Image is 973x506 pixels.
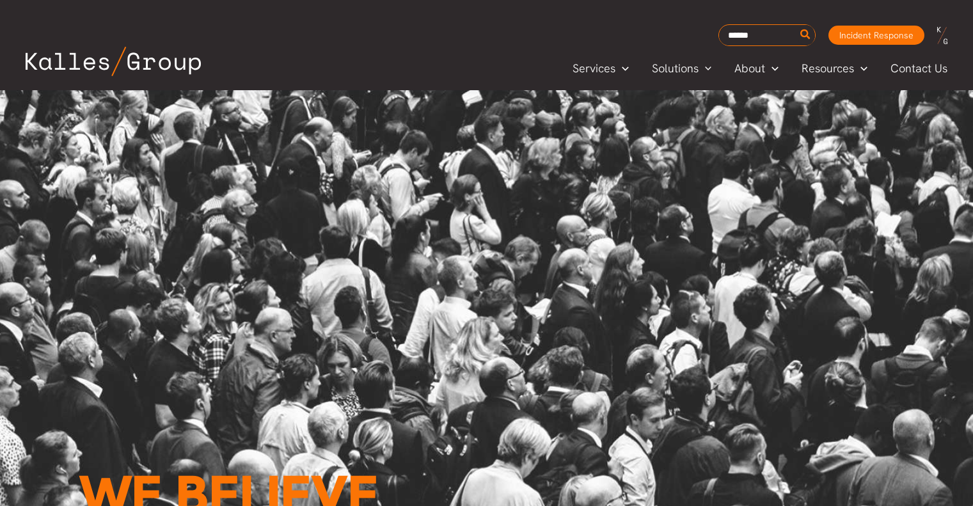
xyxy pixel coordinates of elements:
[854,59,867,78] span: Menu Toggle
[765,59,779,78] span: Menu Toggle
[573,59,615,78] span: Services
[652,59,699,78] span: Solutions
[798,25,814,45] button: Search
[879,59,960,78] a: Contact Us
[802,59,854,78] span: Resources
[828,26,924,45] a: Incident Response
[723,59,790,78] a: AboutMenu Toggle
[561,59,640,78] a: ServicesMenu Toggle
[699,59,712,78] span: Menu Toggle
[26,47,201,76] img: Kalles Group
[890,59,947,78] span: Contact Us
[734,59,765,78] span: About
[561,58,960,79] nav: Primary Site Navigation
[790,59,879,78] a: ResourcesMenu Toggle
[615,59,629,78] span: Menu Toggle
[640,59,724,78] a: SolutionsMenu Toggle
